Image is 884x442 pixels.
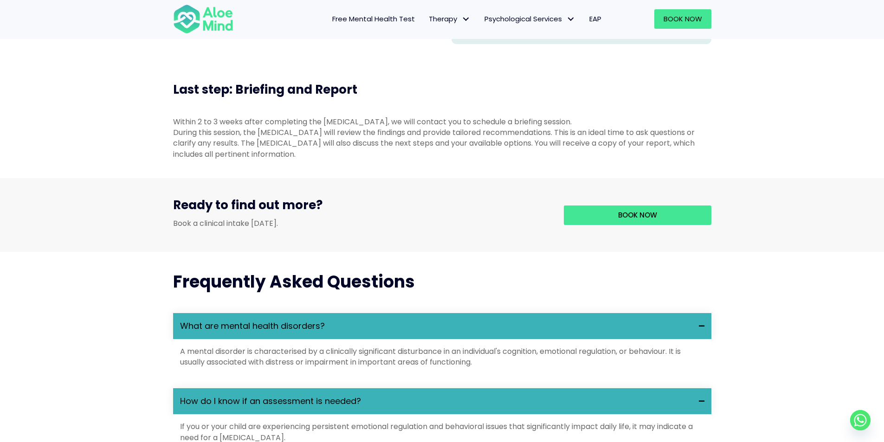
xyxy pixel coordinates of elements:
span: Psychological Services [484,14,575,24]
div: During this session, the [MEDICAL_DATA] will review the findings and provide tailored recommendat... [173,127,711,160]
a: Free Mental Health Test [325,9,422,29]
span: Last step: Briefing and Report [173,81,357,98]
a: TherapyTherapy: submenu [422,9,477,29]
h3: Ready to find out more? [173,197,550,218]
span: Book now [618,210,657,220]
a: Book now [564,205,711,225]
p: A mental disorder is characterised by a clinically significant disturbance in an individual's cog... [180,346,704,367]
img: Aloe mind Logo [173,4,233,34]
span: Book Now [664,14,702,24]
span: Psychological Services: submenu [564,13,578,26]
a: Book Now [654,9,711,29]
a: EAP [582,9,608,29]
span: Free Mental Health Test [332,14,415,24]
a: Psychological ServicesPsychological Services: submenu [477,9,582,29]
span: Frequently Asked Questions [173,270,415,294]
span: Therapy [429,14,471,24]
nav: Menu [245,9,608,29]
a: Whatsapp [850,410,871,430]
span: Therapy: submenu [459,13,473,26]
div: Within 2 to 3 weeks after completing the [MEDICAL_DATA], we will contact you to schedule a briefi... [173,116,711,127]
span: How do I know if an assessment is needed? [180,395,692,407]
span: EAP [589,14,601,24]
span: What are mental health disorders? [180,320,692,332]
p: Book a clinical intake [DATE]. [173,218,550,229]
